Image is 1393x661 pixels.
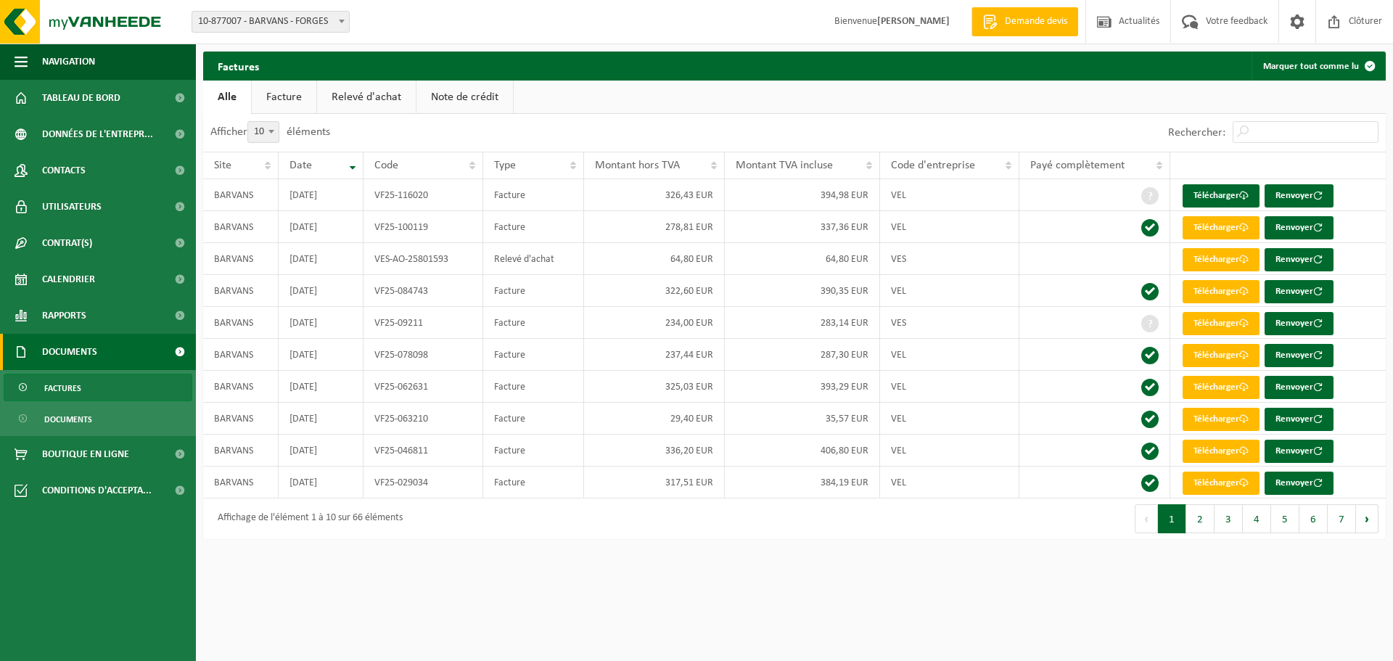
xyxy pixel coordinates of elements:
td: VEL [880,467,1019,498]
td: [DATE] [279,243,364,275]
a: Télécharger [1183,472,1260,495]
span: Boutique en ligne [42,436,129,472]
a: Télécharger [1183,184,1260,208]
td: Facture [483,307,584,339]
a: Télécharger [1183,216,1260,239]
button: 1 [1158,504,1186,533]
td: BARVANS [203,307,279,339]
td: 322,60 EUR [584,275,725,307]
td: Facture [483,435,584,467]
span: Contrat(s) [42,225,92,261]
td: [DATE] [279,179,364,211]
button: 6 [1299,504,1328,533]
td: Facture [483,211,584,243]
td: BARVANS [203,339,279,371]
td: VEL [880,275,1019,307]
td: VES [880,307,1019,339]
button: Renvoyer [1265,440,1334,463]
td: 64,80 EUR [725,243,881,275]
strong: [PERSON_NAME] [877,16,950,27]
span: 10-877007 - BARVANS - FORGES [192,12,349,32]
a: Télécharger [1183,408,1260,431]
span: 10 [247,121,279,143]
td: VEL [880,339,1019,371]
button: Renvoyer [1265,344,1334,367]
button: 5 [1271,504,1299,533]
span: Date [289,160,312,171]
button: 3 [1215,504,1243,533]
td: Facture [483,275,584,307]
td: VF25-063210 [363,403,483,435]
td: VF25-084743 [363,275,483,307]
a: Télécharger [1183,312,1260,335]
span: Montant hors TVA [595,160,680,171]
span: Factures [44,374,81,402]
button: Renvoyer [1265,408,1334,431]
span: Demande devis [1001,15,1071,29]
span: Documents [42,334,97,370]
button: Renvoyer [1265,312,1334,335]
span: Site [214,160,231,171]
td: BARVANS [203,403,279,435]
td: Facture [483,371,584,403]
td: Facture [483,403,584,435]
a: Alle [203,81,251,114]
td: BARVANS [203,243,279,275]
span: 10-877007 - BARVANS - FORGES [192,11,350,33]
td: 278,81 EUR [584,211,725,243]
button: Previous [1135,504,1158,533]
td: Relevé d'achat [483,243,584,275]
button: Renvoyer [1265,472,1334,495]
td: Facture [483,339,584,371]
td: 384,19 EUR [725,467,881,498]
td: 283,14 EUR [725,307,881,339]
a: Note de crédit [416,81,513,114]
button: 4 [1243,504,1271,533]
td: [DATE] [279,211,364,243]
h2: Factures [203,52,274,80]
td: 337,36 EUR [725,211,881,243]
span: Rapports [42,297,86,334]
a: Télécharger [1183,376,1260,399]
td: BARVANS [203,275,279,307]
td: VEL [880,211,1019,243]
td: [DATE] [279,339,364,371]
td: [DATE] [279,435,364,467]
span: 10 [248,122,279,142]
td: VF25-029034 [363,467,483,498]
button: Renvoyer [1265,280,1334,303]
td: 326,43 EUR [584,179,725,211]
td: VF25-09211 [363,307,483,339]
td: VES [880,243,1019,275]
td: 325,03 EUR [584,371,725,403]
td: VF25-062631 [363,371,483,403]
td: Facture [483,179,584,211]
button: 7 [1328,504,1356,533]
td: VEL [880,435,1019,467]
span: Contacts [42,152,86,189]
td: VF25-078098 [363,339,483,371]
div: Affichage de l'élément 1 à 10 sur 66 éléments [210,506,403,532]
button: Renvoyer [1265,216,1334,239]
td: [DATE] [279,371,364,403]
span: Type [494,160,516,171]
td: [DATE] [279,403,364,435]
a: Facture [252,81,316,114]
span: Conditions d'accepta... [42,472,152,509]
iframe: chat widget [7,629,242,661]
td: VF25-116020 [363,179,483,211]
a: Télécharger [1183,280,1260,303]
td: 35,57 EUR [725,403,881,435]
td: 393,29 EUR [725,371,881,403]
span: Utilisateurs [42,189,102,225]
td: VEL [880,371,1019,403]
td: VF25-100119 [363,211,483,243]
a: Demande devis [971,7,1078,36]
td: VES-AO-25801593 [363,243,483,275]
span: Navigation [42,44,95,80]
td: 234,00 EUR [584,307,725,339]
td: 237,44 EUR [584,339,725,371]
td: 336,20 EUR [584,435,725,467]
td: 287,30 EUR [725,339,881,371]
td: 406,80 EUR [725,435,881,467]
